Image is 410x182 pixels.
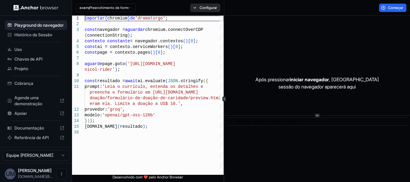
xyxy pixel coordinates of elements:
[14,125,44,130] font: Documentação
[77,61,79,66] font: 8
[97,27,125,32] font: navegador =
[14,32,52,37] font: Histórico da Sessão
[125,61,127,66] font: (
[200,5,217,10] font: Configurar
[18,174,53,179] font: [DOMAIN_NAME]@...
[5,64,67,73] div: Projeto
[87,33,127,38] font: connectionString
[158,50,160,55] font: 0
[206,79,208,83] font: {
[90,90,198,95] font: preencha o formulário em [URL][DOMAIN_NAME]
[77,44,79,49] font: 5
[5,123,67,133] div: Documentação
[85,50,97,55] font: const
[130,16,135,21] font: de
[74,84,79,89] font: 11
[74,130,79,135] font: 16
[85,118,87,123] font: }
[117,67,120,72] font: ;
[6,170,15,178] font: UM
[5,45,67,54] div: Uso
[90,96,241,100] font: doação/formulário-de-doação-de-caridade/preview.html como se
[128,33,130,38] font: )
[85,44,97,49] font: const
[97,44,168,49] font: ai = contexto.serviceWorkers
[14,95,42,106] font: Agende uma demonstração
[170,44,173,49] font: )
[74,107,79,112] font: 12
[74,124,79,129] font: 15
[183,39,185,43] font: (
[14,47,22,52] font: Uso
[77,27,79,32] font: 3
[5,20,67,30] div: Playground do navegador
[85,113,102,118] font: modelo:
[90,101,180,106] font: eram ela. Limite a doação a US$ 10.'
[18,168,52,173] font: [PERSON_NAME]
[77,50,79,55] font: 6
[153,50,155,55] font: )
[5,30,67,40] div: Histórico da Sessão
[203,79,206,83] font: (
[143,124,145,129] font: )
[5,93,67,109] div: Agende uma demonstração
[107,107,122,112] font: 'groq'
[85,39,130,43] font: contexto constante
[150,50,152,55] font: (
[178,44,180,49] font: ]
[97,79,125,83] font: resultado =
[163,50,165,55] font: ;
[279,84,356,90] font: sessão do navegador aparecerá aqui
[155,50,158,55] font: [
[14,81,33,86] font: Cobrança
[102,113,155,118] font: 'openai/gpt-oss-120b'
[196,39,198,43] font: ;
[122,107,125,112] font: ,
[85,84,102,89] font: prompt:
[85,107,107,112] font: provedor:
[188,39,190,43] font: [
[77,73,79,78] font: 9
[80,5,95,10] font: exemplo:
[92,118,95,123] font: ;
[56,169,67,179] button: Abrir menu
[74,118,79,123] font: 14
[102,84,203,89] font: 'Leia o currículo, entenda os detalhes e
[74,79,79,83] font: 10
[237,120,298,124] font: Nenhum registro para mostrar
[168,79,178,83] font: JSON
[175,44,178,49] font: 0
[77,56,79,61] font: 7
[14,5,59,10] img: Logotipo da Anchor
[85,67,115,72] font: nicol-rider'
[77,16,79,21] font: 1
[388,5,403,10] font: Começar
[145,124,148,129] font: ;
[5,54,67,64] div: Chaves de API
[85,124,117,129] font: [DOMAIN_NAME]
[125,79,137,83] font: await
[77,39,79,43] font: 4
[5,109,67,118] div: Apoiar
[77,22,79,26] font: 2
[113,175,183,179] font: Desenvolvido com ❤️ pelo Anchor Browser
[85,79,97,83] font: const
[190,4,220,12] button: Configurar
[5,79,67,88] div: Cobrança
[14,111,27,116] font: Apoiar
[5,133,67,142] div: Referência de API
[165,79,168,83] font: (
[329,76,379,82] font: , [GEOGRAPHIC_DATA]
[18,168,52,173] span: Aline Leme
[90,118,92,123] font: )
[178,79,203,83] font: .stringify
[128,61,176,66] font: '[URL][DOMAIN_NAME]
[97,50,150,55] font: page = contexto.pages
[128,16,130,21] font: }
[290,76,329,82] font: iniciar navegador
[379,4,406,12] button: Começar
[87,118,89,123] font: )
[168,44,170,49] font: (
[85,27,97,32] font: const
[135,16,165,21] font: 'dramaturgo'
